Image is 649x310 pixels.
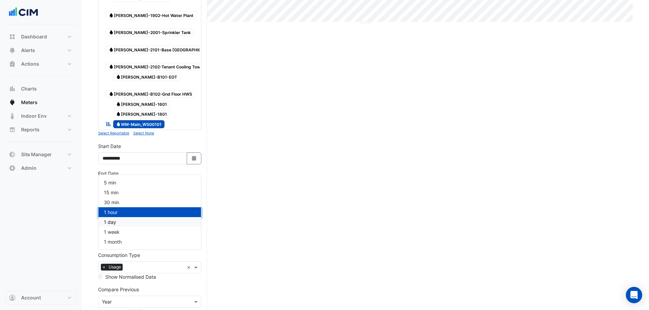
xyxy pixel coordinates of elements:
span: [PERSON_NAME]-B102-Gnd Floor HWS [106,90,195,98]
button: Dashboard [5,30,76,44]
app-icon: Actions [9,61,16,67]
span: 1 hour [104,209,118,215]
span: Alerts [21,47,35,54]
label: Compare Previous [98,286,139,293]
fa-icon: Water [109,30,114,35]
fa-icon: Water [109,13,114,18]
app-icon: Indoor Env [9,113,16,119]
label: Start Date [98,143,121,150]
span: Usage [107,264,123,271]
button: Site Manager [5,148,76,161]
button: Reports [5,123,76,136]
span: Clear [187,264,192,271]
label: Show Normalised Data [105,273,156,280]
span: Actions [21,61,39,67]
span: Reports [21,126,40,133]
button: Select None [133,130,154,136]
div: Open Intercom Messenger [626,287,642,303]
span: × [101,264,107,271]
span: WM-Main_WS00101 [113,120,165,128]
span: 1 day [104,219,116,225]
fa-icon: Water [116,101,121,107]
button: Indoor Env [5,109,76,123]
button: Actions [5,57,76,71]
fa-icon: Reportable [106,121,112,127]
fa-icon: Select Date [191,156,197,161]
button: Charts [5,82,76,96]
fa-icon: Water [109,47,114,52]
app-icon: Site Manager [9,151,16,158]
small: Select None [133,131,154,135]
span: Account [21,294,41,301]
app-icon: Charts [9,85,16,92]
app-icon: Reports [9,126,16,133]
span: [PERSON_NAME]-1801 [113,110,170,118]
button: Account [5,291,76,305]
span: [PERSON_NAME]-B101-EOT [113,73,181,81]
span: Admin [21,165,36,172]
button: Meters [5,96,76,109]
small: Select Reportable [98,131,129,135]
span: 30 min [104,199,119,205]
button: Admin [5,161,76,175]
img: Company Logo [8,5,39,19]
label: Consumption Type [98,251,140,259]
span: [PERSON_NAME]-2001-Sprinkler Tank [106,29,194,37]
span: 5 min [104,180,116,185]
span: Site Manager [21,151,52,158]
span: 1 month [104,239,122,245]
span: [PERSON_NAME]-2101-Base [GEOGRAPHIC_DATA] [106,46,219,54]
button: Select Reportable [98,130,129,136]
fa-icon: Water [116,121,121,127]
fa-icon: Water [116,74,121,79]
fa-icon: Water [109,92,114,97]
span: Dashboard [21,33,47,40]
fa-icon: Water [116,112,121,117]
app-icon: Dashboard [9,33,16,40]
app-icon: Meters [9,99,16,106]
ng-dropdown-panel: Options list [98,175,201,250]
span: 1 week [104,229,120,235]
button: Alerts [5,44,76,57]
span: [PERSON_NAME]-2102-Tenant Cooling Tower [106,63,207,71]
app-icon: Alerts [9,47,16,54]
fa-icon: Water [109,64,114,69]
span: Indoor Env [21,113,47,119]
span: [PERSON_NAME]-1601 [113,100,170,108]
span: Charts [21,85,37,92]
app-icon: Admin [9,165,16,172]
span: [PERSON_NAME]-1902-Hot Water Plant [106,11,197,19]
span: 15 min [104,190,119,195]
span: Meters [21,99,37,106]
label: End Date [98,170,119,177]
